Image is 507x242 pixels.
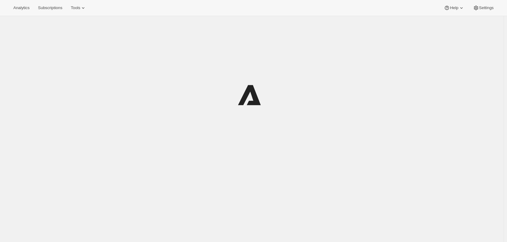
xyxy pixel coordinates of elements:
[67,4,90,12] button: Tools
[440,4,468,12] button: Help
[10,4,33,12] button: Analytics
[38,5,62,10] span: Subscriptions
[13,5,29,10] span: Analytics
[34,4,66,12] button: Subscriptions
[71,5,80,10] span: Tools
[469,4,497,12] button: Settings
[450,5,458,10] span: Help
[479,5,494,10] span: Settings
